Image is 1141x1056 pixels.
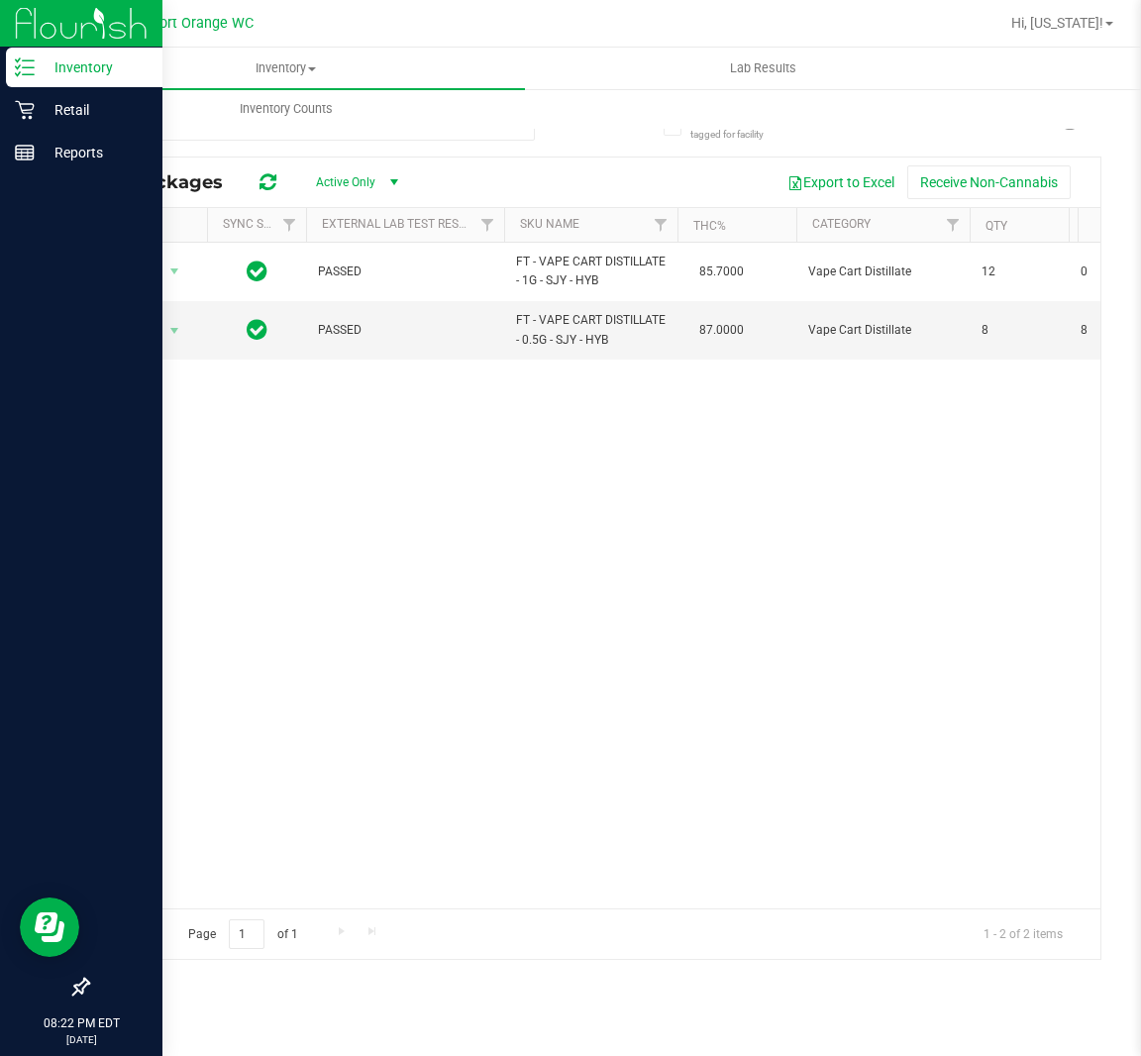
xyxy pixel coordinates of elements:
[15,100,35,120] inline-svg: Retail
[516,311,666,349] span: FT - VAPE CART DISTILLATE - 0.5G - SJY - HYB
[645,208,677,242] a: Filter
[20,898,79,957] iframe: Resource center
[703,59,823,77] span: Lab Results
[35,98,154,122] p: Retail
[322,217,477,231] a: External Lab Test Result
[516,253,666,290] span: FT - VAPE CART DISTILLATE - 1G - SJY - HYB
[693,219,726,233] a: THC%
[812,217,871,231] a: Category
[223,217,299,231] a: Sync Status
[689,258,754,286] span: 85.7000
[48,48,525,89] a: Inventory
[937,208,970,242] a: Filter
[35,55,154,79] p: Inventory
[15,143,35,162] inline-svg: Reports
[982,321,1057,340] span: 8
[162,317,187,345] span: select
[48,88,525,130] a: Inventory Counts
[471,208,504,242] a: Filter
[982,263,1057,281] span: 12
[808,263,958,281] span: Vape Cart Distillate
[907,165,1071,199] button: Receive Non-Cannabis
[35,141,154,164] p: Reports
[1011,15,1103,31] span: Hi, [US_STATE]!
[9,1032,154,1047] p: [DATE]
[48,59,525,77] span: Inventory
[151,15,254,32] span: Port Orange WC
[985,219,1007,233] a: Qty
[247,258,267,285] span: In Sync
[247,316,267,344] span: In Sync
[171,919,314,950] span: Page of 1
[318,263,492,281] span: PASSED
[9,1014,154,1032] p: 08:22 PM EDT
[520,217,579,231] a: SKU Name
[103,171,243,193] span: All Packages
[229,919,264,950] input: 1
[808,321,958,340] span: Vape Cart Distillate
[15,57,35,77] inline-svg: Inventory
[689,316,754,345] span: 87.0000
[968,919,1079,949] span: 1 - 2 of 2 items
[525,48,1002,89] a: Lab Results
[213,100,360,118] span: Inventory Counts
[775,165,907,199] button: Export to Excel
[162,258,187,285] span: select
[318,321,492,340] span: PASSED
[273,208,306,242] a: Filter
